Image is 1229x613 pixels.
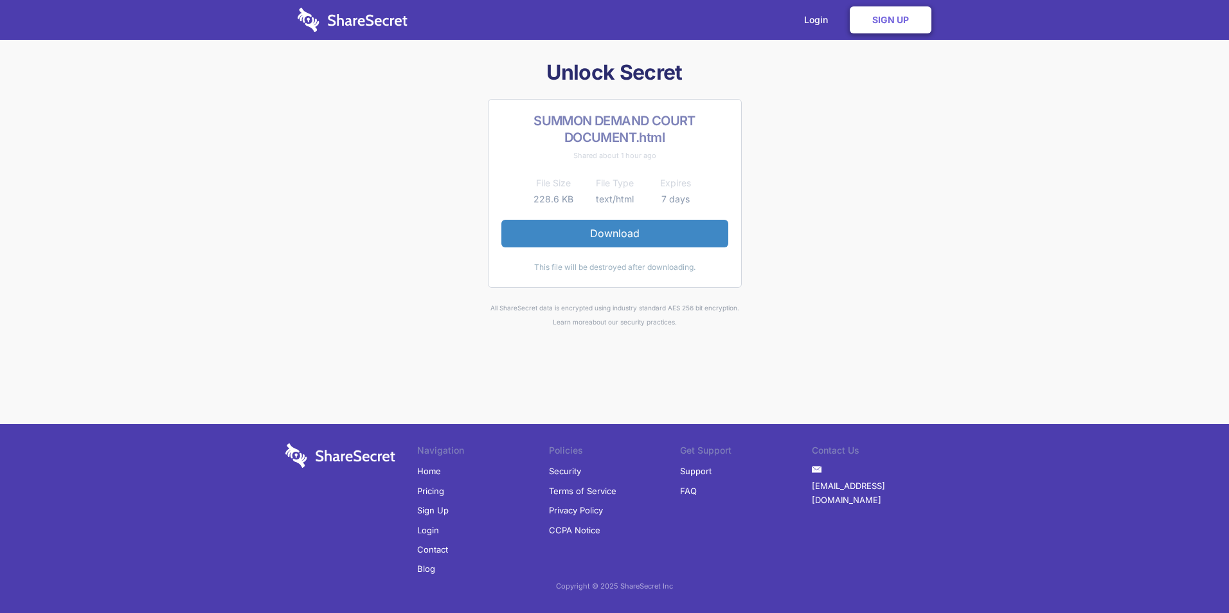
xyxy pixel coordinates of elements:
a: Support [680,461,712,481]
img: logo-wordmark-white-trans-d4663122ce5f474addd5e946df7df03e33cb6a1c49d2221995e7729f52c070b2.svg [298,8,408,32]
a: Sign Up [850,6,931,33]
th: File Size [523,175,584,191]
a: Home [417,461,441,481]
img: logo-wordmark-white-trans-d4663122ce5f474addd5e946df7df03e33cb6a1c49d2221995e7729f52c070b2.svg [285,443,395,468]
div: All ShareSecret data is encrypted using industry standard AES 256 bit encryption. about our secur... [280,301,949,330]
li: Contact Us [812,443,944,461]
a: Security [549,461,581,481]
a: Learn more [553,318,589,326]
a: Sign Up [417,501,449,520]
a: Blog [417,559,435,578]
td: 7 days [645,191,706,207]
td: 228.6 KB [523,191,584,207]
th: Expires [645,175,706,191]
a: Download [501,220,728,247]
td: text/html [584,191,645,207]
div: Shared about 1 hour ago [501,148,728,163]
h2: SUMMON DEMAND COURT DOCUMENT.html [501,112,728,146]
li: Policies [549,443,681,461]
a: Pricing [417,481,444,501]
li: Navigation [417,443,549,461]
th: File Type [584,175,645,191]
a: FAQ [680,481,697,501]
a: Contact [417,540,448,559]
a: Privacy Policy [549,501,603,520]
h1: Unlock Secret [280,59,949,86]
div: This file will be destroyed after downloading. [501,260,728,274]
a: Terms of Service [549,481,616,501]
a: CCPA Notice [549,520,600,540]
a: Login [417,520,439,540]
a: [EMAIL_ADDRESS][DOMAIN_NAME] [812,476,944,510]
li: Get Support [680,443,812,461]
